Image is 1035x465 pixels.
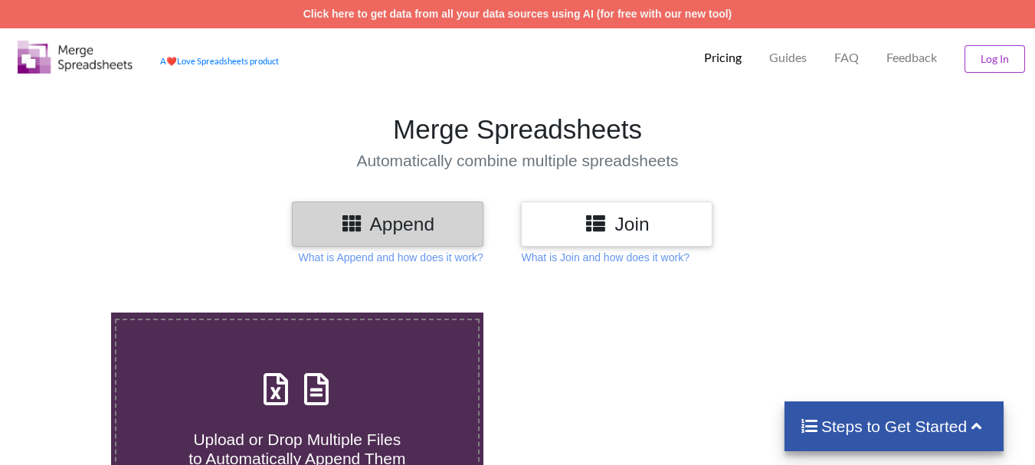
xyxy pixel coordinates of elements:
[521,250,689,265] p: What is Join and how does it work?
[886,51,937,64] span: Feedback
[834,50,859,66] p: FAQ
[965,45,1025,73] button: Log In
[303,8,732,20] a: Click here to get data from all your data sources using AI (for free with our new tool)
[769,50,807,66] p: Guides
[704,50,742,66] p: Pricing
[18,41,133,74] img: Logo.png
[166,56,177,66] span: heart
[532,213,701,235] h3: Join
[303,213,472,235] h3: Append
[299,250,483,265] p: What is Append and how does it work?
[160,56,279,66] a: AheartLove Spreadsheets product
[800,417,989,436] h4: Steps to Get Started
